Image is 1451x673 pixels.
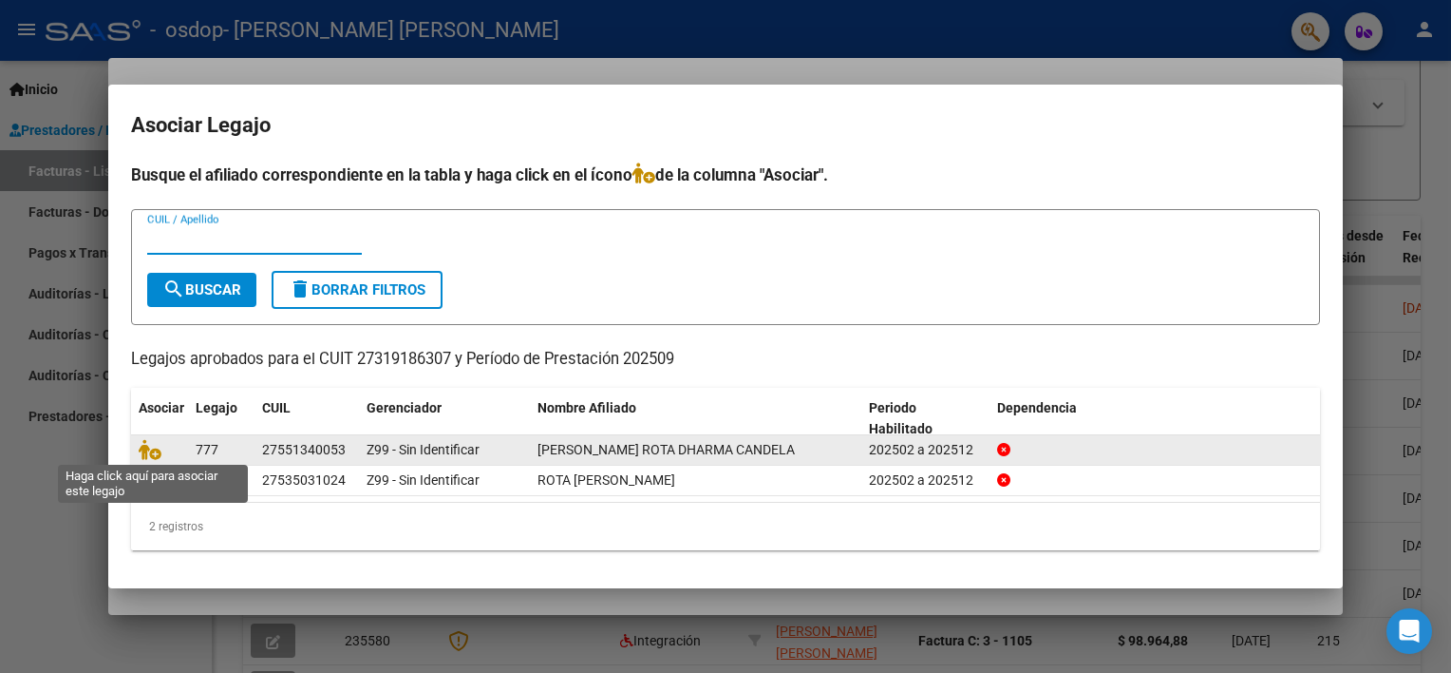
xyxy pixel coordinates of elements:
span: CUIL [262,400,291,415]
span: Z99 - Sin Identificar [367,472,480,488]
h4: Busque el afiliado correspondiente en la tabla y haga click en el ícono de la columna "Asociar". [131,163,1320,187]
span: Asociar [139,400,184,415]
span: Legajo [196,400,237,415]
datatable-header-cell: CUIL [254,388,359,451]
datatable-header-cell: Dependencia [989,388,1321,451]
mat-icon: search [162,278,185,300]
span: 777 [196,442,218,457]
button: Buscar [147,273,256,307]
div: 2 registros [131,503,1320,550]
datatable-header-cell: Gerenciador [359,388,530,451]
span: Periodo Habilitado [869,400,933,437]
datatable-header-cell: Nombre Afiliado [530,388,861,451]
span: ROTA BIANCA MALENA [537,472,675,488]
div: Open Intercom Messenger [1386,608,1432,654]
div: 202502 a 202512 [869,470,982,491]
div: 27551340053 [262,439,346,461]
datatable-header-cell: Legajo [188,388,254,451]
span: Z99 - Sin Identificar [367,442,480,457]
span: 109 [196,472,218,488]
div: 202502 a 202512 [869,439,982,461]
h2: Asociar Legajo [131,107,1320,144]
span: Dependencia [997,400,1077,415]
span: Buscar [162,281,241,298]
p: Legajos aprobados para el CUIT 27319186307 y Período de Prestación 202509 [131,348,1320,372]
span: Nombre Afiliado [537,400,636,415]
span: MIODOWSKI ROTA DHARMA CANDELA [537,442,795,457]
mat-icon: delete [289,278,311,300]
span: Gerenciador [367,400,442,415]
button: Borrar Filtros [272,271,443,309]
datatable-header-cell: Asociar [131,388,188,451]
datatable-header-cell: Periodo Habilitado [861,388,989,451]
div: 27535031024 [262,470,346,491]
span: Borrar Filtros [289,281,425,298]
